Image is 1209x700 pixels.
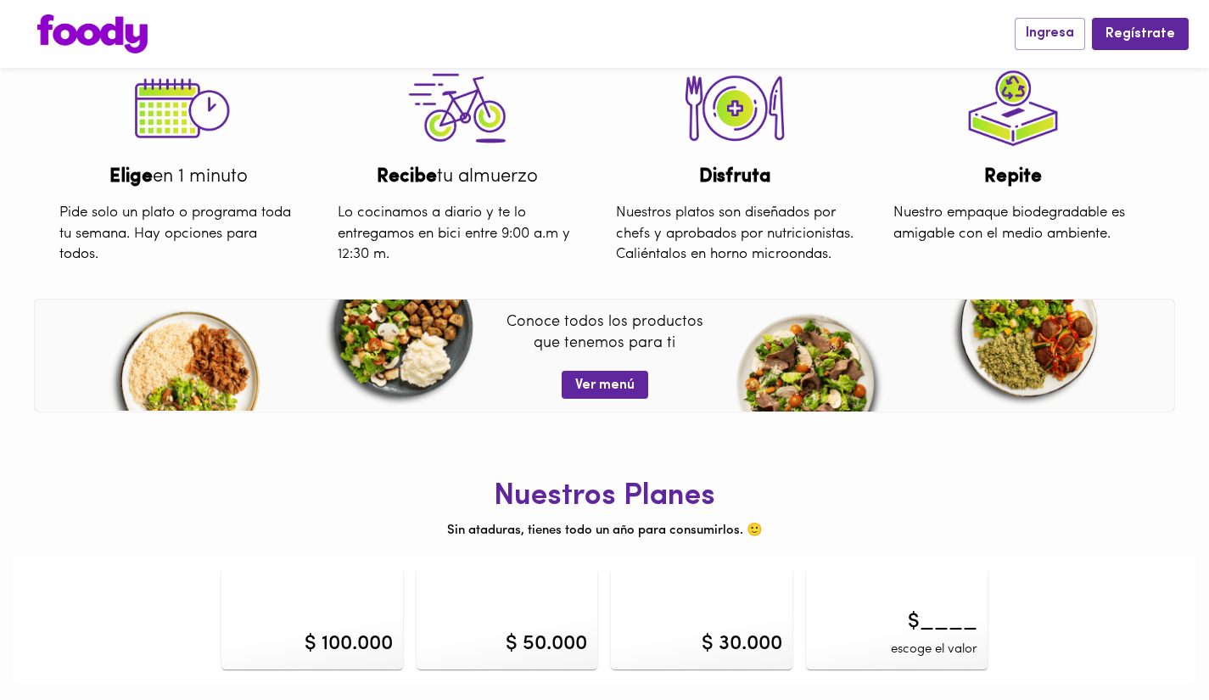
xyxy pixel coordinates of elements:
span: $____ [908,608,977,636]
button: Ingresa [1015,18,1085,49]
div: $ 30.000 [702,630,782,658]
img: tutorial-step-1.png [120,53,238,164]
b: Disfruta [699,167,771,187]
iframe: Messagebird Livechat Widget [1111,602,1192,683]
div: Lo cocinamos a diario y te lo entregamos en bici entre 9:00 a.m y 12:30 m. [325,190,590,277]
img: tutorial-step-4.png [954,53,1072,164]
span: Ver menú [575,378,635,394]
span: escoge el valor [891,641,977,658]
div: Pide solo un plato o programa toda tu semana. Hay opciones para todos. [47,190,311,277]
b: Repite [984,167,1042,187]
div: Nuestro empaque biodegradable es amigable con el medio ambiente. [881,190,1145,257]
button: Regístrate [1092,18,1189,49]
img: tutorial-step-2.png [675,53,794,164]
p: Conoce todos los productos que tenemos para ti [453,312,755,366]
span: Ingresa [1026,25,1074,42]
img: tutorial-step-3.png [398,53,517,164]
div: tu almuerzo [325,164,590,190]
span: Regístrate [1105,26,1175,42]
img: logo.png [37,14,148,53]
div: $ 100.000 [305,630,393,658]
h1: Nuestros Planes [13,480,1196,514]
span: Sin ataduras, tienes todo un año para consumirlos. 🙂 [447,524,763,537]
button: Ver menú [562,371,648,399]
b: Elige [109,167,153,187]
div: $ 50.000 [506,630,587,658]
div: Nuestros platos son diseñados por chefs y aprobados por nutricionistas. Caliéntalos en horno micr... [603,190,868,277]
b: Recibe [377,167,437,187]
div: en 1 minuto [47,164,311,190]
